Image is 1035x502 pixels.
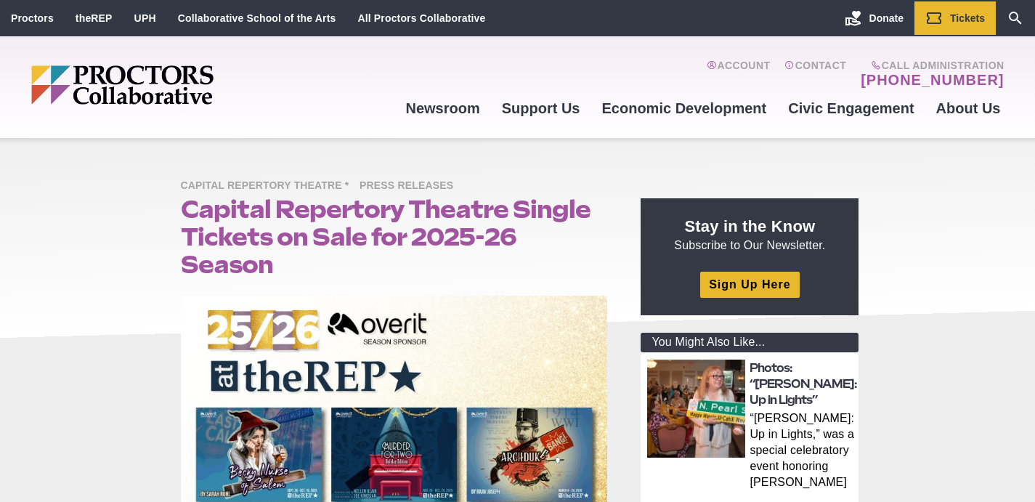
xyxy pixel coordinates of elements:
[784,60,846,89] a: Contact
[834,1,914,35] a: Donate
[856,60,1004,71] span: Call Administration
[658,216,841,254] p: Subscribe to Our Newsletter.
[996,1,1035,35] a: Search
[360,177,460,195] span: Press Releases
[925,89,1012,128] a: About Us
[178,12,336,24] a: Collaborative School of the Arts
[181,179,357,191] a: Capital Repertory Theatre *
[360,179,460,191] a: Press Releases
[357,12,485,24] a: All Proctors Collaborative
[76,12,113,24] a: theREP
[861,71,1004,89] a: [PHONE_NUMBER]
[31,65,325,105] img: Proctors logo
[869,12,904,24] span: Donate
[641,333,859,352] div: You Might Also Like...
[647,360,745,458] img: thumbnail: Photos: “Maggie: Up in Lights”
[134,12,156,24] a: UPH
[914,1,996,35] a: Tickets
[750,361,857,408] a: Photos: “[PERSON_NAME]: Up in Lights”
[777,89,925,128] a: Civic Engagement
[750,410,854,493] p: “[PERSON_NAME]: Up in Lights,” was a special celebratory event honoring [PERSON_NAME] extraordina...
[685,217,816,235] strong: Stay in the Know
[700,272,799,297] a: Sign Up Here
[181,177,357,195] span: Capital Repertory Theatre *
[181,195,608,278] h1: Capital Repertory Theatre Single Tickets on Sale for 2025-26 Season
[591,89,778,128] a: Economic Development
[491,89,591,128] a: Support Us
[394,89,490,128] a: Newsroom
[11,12,54,24] a: Proctors
[950,12,985,24] span: Tickets
[707,60,770,89] a: Account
